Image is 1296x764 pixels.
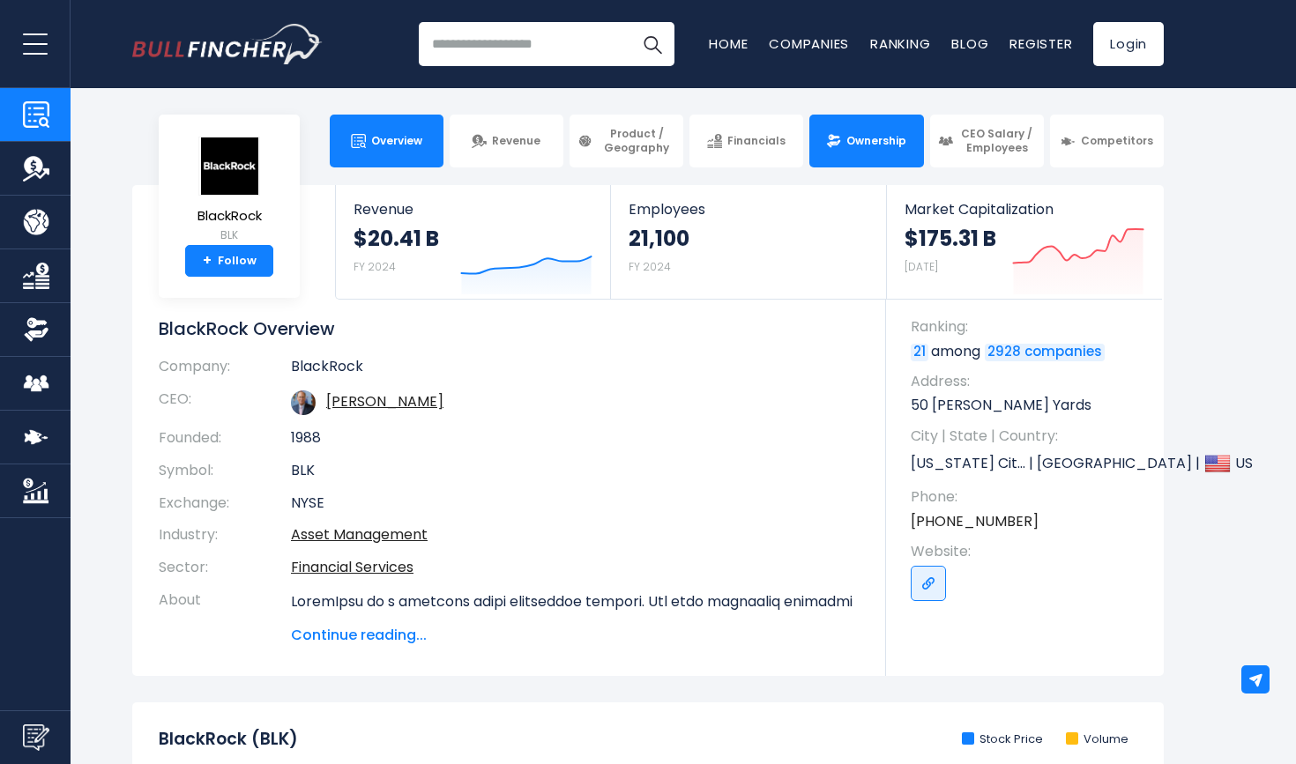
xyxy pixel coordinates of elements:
[1009,34,1072,53] a: Register
[132,24,323,64] img: Bullfincher logo
[159,584,291,646] th: About
[1050,115,1164,167] a: Competitors
[911,344,928,361] a: 21
[326,391,443,412] a: ceo
[1093,22,1164,66] a: Login
[354,259,396,274] small: FY 2024
[962,732,1043,747] li: Stock Price
[911,487,1146,507] span: Phone:
[911,512,1039,531] a: [PHONE_NUMBER]
[132,24,322,64] a: Go to homepage
[197,136,263,246] a: BlackRock BLK
[291,422,860,455] td: 1988
[905,259,938,274] small: [DATE]
[291,625,860,646] span: Continue reading...
[291,390,316,415] img: larry-fink.jpg
[159,519,291,552] th: Industry:
[159,729,298,751] h2: BlackRock (BLK)
[291,455,860,487] td: BLK
[159,317,860,340] h1: BlackRock Overview
[911,450,1146,477] p: [US_STATE] Cit... | [GEOGRAPHIC_DATA] | US
[629,225,689,252] strong: 21,100
[570,115,683,167] a: Product / Geography
[159,455,291,487] th: Symbol:
[709,34,748,53] a: Home
[630,22,674,66] button: Search
[159,422,291,455] th: Founded:
[203,253,212,269] strong: +
[598,127,675,154] span: Product / Geography
[951,34,988,53] a: Blog
[911,372,1146,391] span: Address:
[371,134,422,148] span: Overview
[291,358,860,383] td: BlackRock
[905,201,1144,218] span: Market Capitalization
[985,344,1105,361] a: 2928 companies
[197,209,262,224] span: BlackRock
[911,542,1146,561] span: Website:
[905,225,996,252] strong: $175.31 B
[159,487,291,520] th: Exchange:
[492,134,540,148] span: Revenue
[611,185,885,299] a: Employees 21,100 FY 2024
[354,225,439,252] strong: $20.41 B
[911,427,1146,446] span: City | State | Country:
[1081,134,1153,148] span: Competitors
[769,34,849,53] a: Companies
[846,134,906,148] span: Ownership
[911,317,1146,337] span: Ranking:
[689,115,803,167] a: Financials
[197,227,262,243] small: BLK
[930,115,1044,167] a: CEO Salary / Employees
[291,487,860,520] td: NYSE
[336,185,610,299] a: Revenue $20.41 B FY 2024
[727,134,786,148] span: Financials
[330,115,443,167] a: Overview
[629,259,671,274] small: FY 2024
[911,566,946,601] a: Go to link
[1066,732,1128,747] li: Volume
[911,396,1146,415] p: 50 [PERSON_NAME] Yards
[911,342,1146,361] p: among
[291,524,428,545] a: Asset Management
[159,383,291,422] th: CEO:
[809,115,923,167] a: Ownership
[291,557,413,577] a: Financial Services
[870,34,930,53] a: Ranking
[185,245,273,277] a: +Follow
[23,316,49,343] img: Ownership
[887,185,1162,299] a: Market Capitalization $175.31 B [DATE]
[159,552,291,584] th: Sector:
[629,201,868,218] span: Employees
[958,127,1036,154] span: CEO Salary / Employees
[159,358,291,383] th: Company:
[450,115,563,167] a: Revenue
[354,201,592,218] span: Revenue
